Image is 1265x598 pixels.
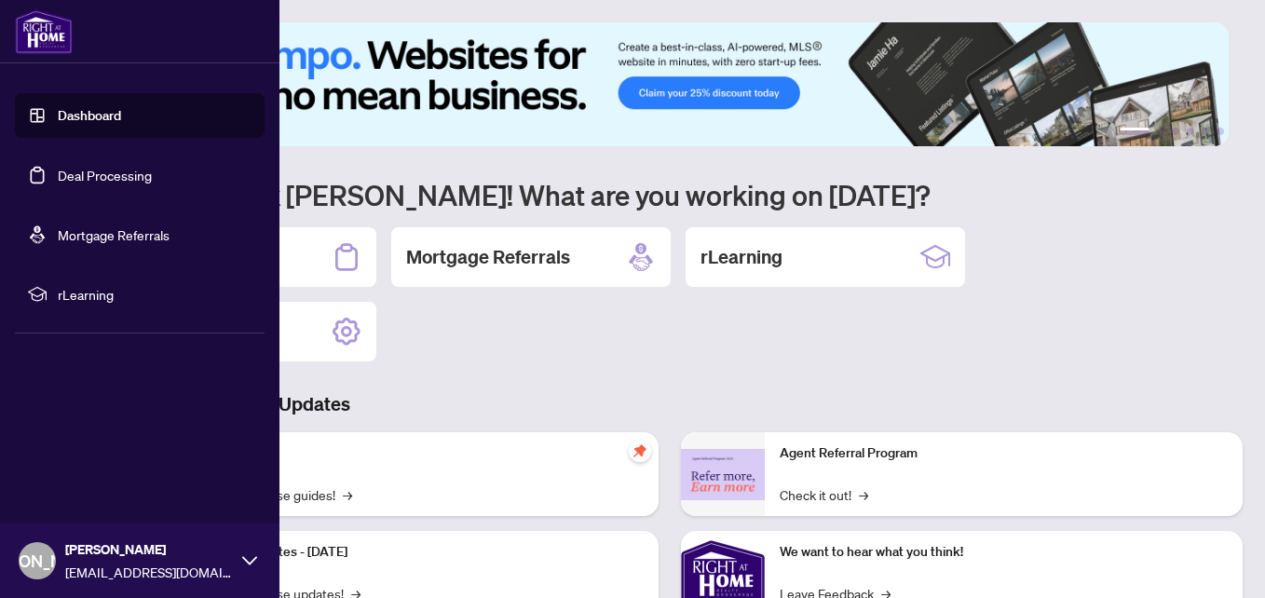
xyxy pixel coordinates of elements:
a: Mortgage Referrals [58,226,170,243]
h2: Mortgage Referrals [406,244,570,270]
h1: Welcome back [PERSON_NAME]! What are you working on [DATE]? [97,177,1243,212]
p: We want to hear what you think! [780,542,1228,563]
p: Platform Updates - [DATE] [196,542,644,563]
p: Agent Referral Program [780,443,1228,464]
button: 2 [1157,128,1164,135]
p: Self-Help [196,443,644,464]
span: → [343,484,352,505]
button: 5 [1202,128,1209,135]
span: rLearning [58,284,252,305]
img: Agent Referral Program [681,449,765,500]
button: 4 [1187,128,1194,135]
a: Deal Processing [58,167,152,183]
img: Slide 0 [97,22,1229,146]
button: Open asap [1190,533,1246,589]
button: 3 [1172,128,1179,135]
button: 1 [1120,128,1149,135]
a: Dashboard [58,107,121,124]
span: → [859,484,868,505]
span: [EMAIL_ADDRESS][DOMAIN_NAME] [65,562,233,582]
span: [PERSON_NAME] [65,539,233,560]
a: Check it out!→ [780,484,868,505]
img: logo [15,9,73,54]
h3: Brokerage & Industry Updates [97,391,1243,417]
h2: rLearning [701,244,782,270]
button: 6 [1217,128,1224,135]
span: pushpin [629,440,651,462]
